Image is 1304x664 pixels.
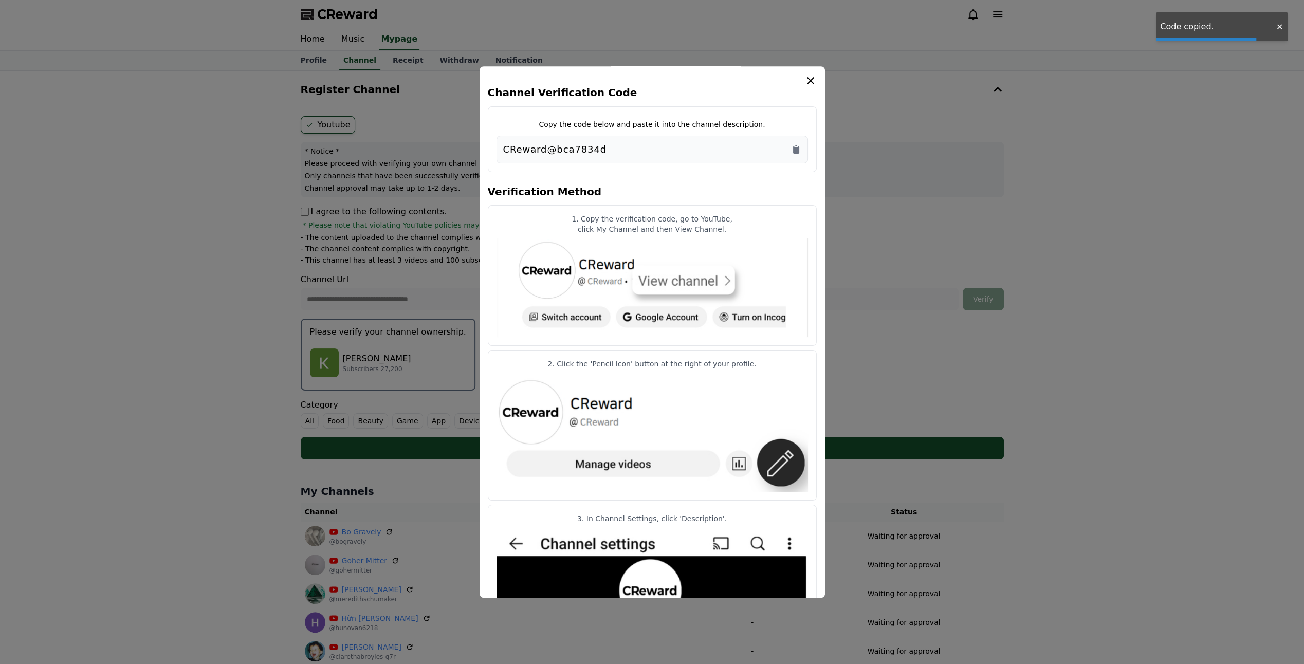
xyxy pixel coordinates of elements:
[497,359,808,369] p: 2. Click the 'Pencil Icon' button at the right of your profile.
[497,224,808,234] p: click My Channel and then View Channel.
[497,238,808,337] img: channel-registration-guide
[497,513,808,524] p: 3. In Channel Settings, click 'Description'.
[791,144,801,155] button: Copy to clipboard
[488,176,817,205] h4: Verification Method
[480,66,825,598] div: modal
[497,373,808,492] img: channel-registration-guide
[503,142,607,157] p: CReward@bca7834d
[503,142,801,157] div: Copy to clipboard
[488,87,817,98] h4: Channel Verification Code
[539,119,765,130] p: Copy the code below and paste it into the channel description.
[497,214,808,224] p: 1. Copy the verification code, go to YouTube,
